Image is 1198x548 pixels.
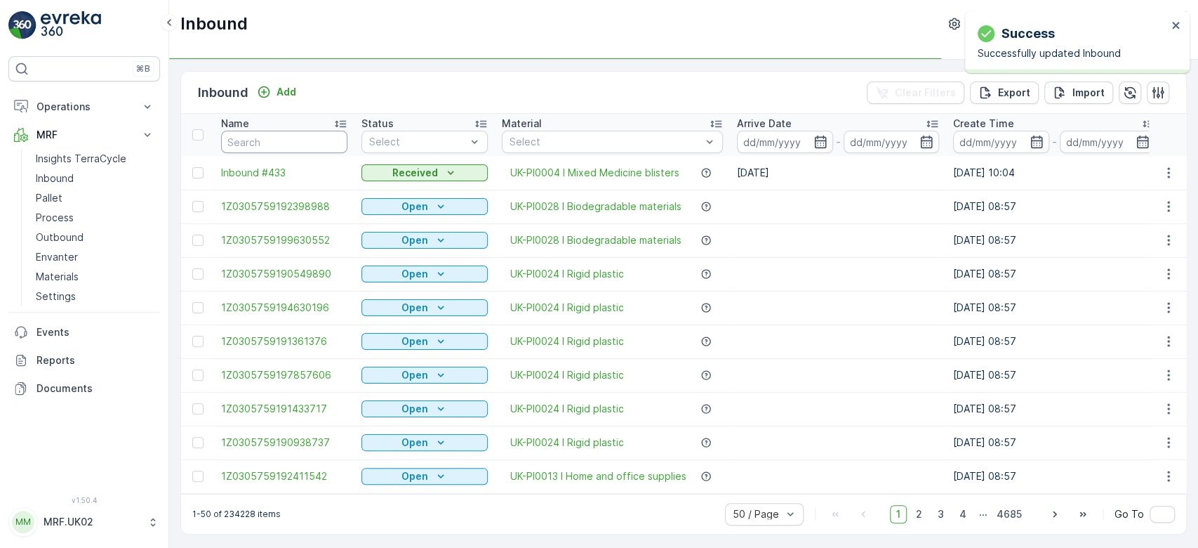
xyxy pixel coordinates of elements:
p: Export [998,86,1030,100]
span: Go To [1114,507,1144,521]
button: Received [361,164,488,181]
a: 1Z0305759191361376 [221,334,347,348]
p: Create Time [953,117,1014,131]
input: Search [221,131,347,153]
a: 1Z0305759192411542 [221,469,347,483]
a: UK-PI0024 I Rigid plastic [510,334,624,348]
a: Inbound #433 [221,166,347,180]
span: 1Z0305759190549890 [221,267,347,281]
p: Reports [36,353,154,367]
img: logo_light-DOdMpM7g.png [41,11,101,39]
a: 1Z0305759190938737 [221,436,347,450]
div: Toggle Row Selected [192,201,204,212]
p: Open [401,301,428,315]
a: Events [8,318,160,346]
p: Add [277,85,296,99]
p: Select [369,135,466,149]
p: Success [1001,24,1055,44]
p: Open [401,233,428,247]
p: Successfully updated Inbound [978,46,1167,60]
button: Open [361,367,488,384]
a: 1Z0305759197857606 [221,368,347,382]
td: [DATE] 10:04 [946,156,1162,190]
span: UK-PI0028 I Biodegradable materials [510,233,681,247]
p: Events [36,325,154,339]
div: Toggle Row Selected [192,235,204,246]
p: Status [361,117,394,131]
p: - [1052,133,1057,150]
button: close [1171,20,1181,33]
a: UK-PI0024 I Rigid plastic [510,267,624,281]
a: Documents [8,374,160,403]
a: UK-PI0024 I Rigid plastic [510,436,624,450]
span: v 1.50.4 [8,496,160,504]
p: Open [401,368,428,382]
span: 3 [931,505,950,523]
span: 1 [890,505,907,523]
p: Documents [36,381,154,396]
td: [DATE] 08:57 [946,257,1162,291]
p: 1-50 of 234228 items [192,509,281,520]
img: logo [8,11,36,39]
a: UK-PI0004 I Mixed Medicine blisters [510,166,679,180]
td: [DATE] 08:57 [946,291,1162,325]
p: Materials [36,270,79,284]
a: UK-PI0024 I Rigid plastic [510,368,624,382]
td: [DATE] 08:57 [946,325,1162,358]
p: Arrive Date [737,117,792,131]
span: 4685 [990,505,1028,523]
div: Toggle Row Selected [192,336,204,347]
span: 4 [953,505,973,523]
p: Clear Filters [895,86,956,100]
div: Toggle Row Selected [192,268,204,280]
button: MRF [8,121,160,149]
button: Add [251,84,302,100]
input: dd/mm/yyyy [953,131,1049,153]
a: UK-PI0013 I Home and office supplies [510,469,686,483]
a: Inbound [30,169,160,188]
p: Pallet [36,191,62,205]
p: MRF.UK02 [44,515,140,529]
a: Pallet [30,188,160,208]
p: Select [510,135,701,149]
p: - [836,133,841,150]
a: Settings [30,287,160,306]
a: Materials [30,267,160,287]
p: Inbound [198,83,248,103]
p: Open [401,402,428,416]
p: Inbound [180,13,248,35]
span: 1Z0305759192398988 [221,200,347,214]
button: Import [1044,81,1113,104]
p: Received [392,166,438,180]
div: Toggle Row Selected [192,370,204,381]
a: Outbound [30,228,160,247]
input: dd/mm/yyyy [1060,131,1156,153]
a: Envanter [30,247,160,267]
a: Reports [8,346,160,374]
p: Import [1072,86,1105,100]
a: UK-PI0024 I Rigid plastic [510,301,624,315]
a: 1Z0305759194630196 [221,301,347,315]
button: Export [970,81,1039,104]
a: 1Z0305759191433717 [221,402,347,416]
td: [DATE] 08:57 [946,392,1162,426]
p: Open [401,436,428,450]
div: Toggle Row Selected [192,437,204,448]
td: [DATE] 08:57 [946,426,1162,459]
p: Open [401,200,428,214]
p: Outbound [36,230,84,244]
span: UK-PI0024 I Rigid plastic [510,402,624,416]
a: UK-PI0028 I Biodegradable materials [510,200,681,214]
span: 1Z0305759199630552 [221,233,347,247]
td: [DATE] [730,156,946,190]
p: Inbound [36,171,74,185]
